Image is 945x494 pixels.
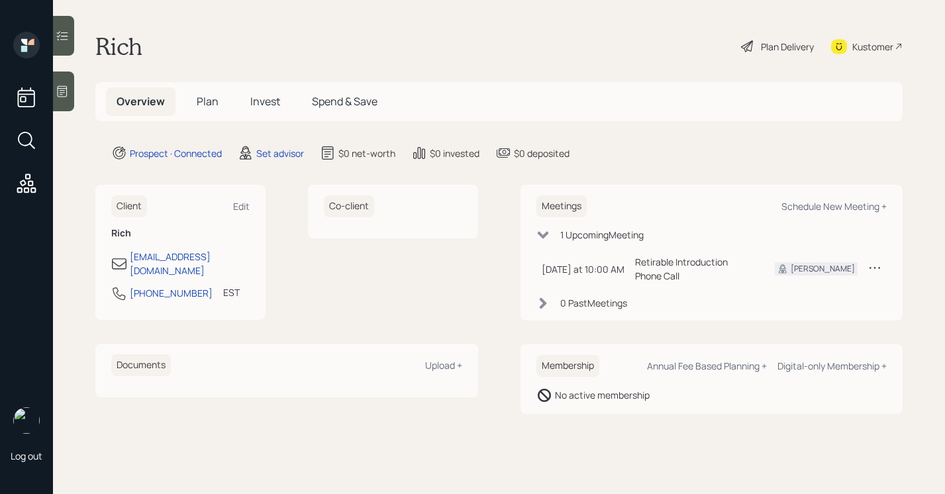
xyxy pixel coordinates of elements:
div: $0 deposited [514,146,570,160]
div: [PERSON_NAME] [791,263,855,275]
div: Digital-only Membership + [777,360,887,372]
div: Set advisor [256,146,304,160]
h6: Documents [111,354,171,376]
h6: Rich [111,228,250,239]
div: Edit [233,200,250,213]
img: retirable_logo.png [13,407,40,434]
div: $0 invested [430,146,479,160]
div: Schedule New Meeting + [781,200,887,213]
h6: Meetings [536,195,587,217]
h6: Membership [536,355,599,377]
div: 1 Upcoming Meeting [560,228,644,242]
div: [PHONE_NUMBER] [130,286,213,300]
div: Retirable Introduction Phone Call [635,255,754,283]
span: Plan [197,94,219,109]
span: Invest [250,94,280,109]
h6: Client [111,195,147,217]
div: Annual Fee Based Planning + [647,360,767,372]
div: 0 Past Meeting s [560,296,627,310]
span: Overview [117,94,165,109]
div: Plan Delivery [761,40,814,54]
div: Prospect · Connected [130,146,222,160]
div: Log out [11,450,42,462]
div: Kustomer [852,40,893,54]
div: EST [223,285,240,299]
div: Upload + [425,359,462,371]
div: [DATE] at 10:00 AM [542,262,624,276]
h6: Co-client [324,195,374,217]
div: No active membership [555,388,650,402]
h1: Rich [95,32,142,61]
div: $0 net-worth [338,146,395,160]
span: Spend & Save [312,94,377,109]
div: [EMAIL_ADDRESS][DOMAIN_NAME] [130,250,250,277]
